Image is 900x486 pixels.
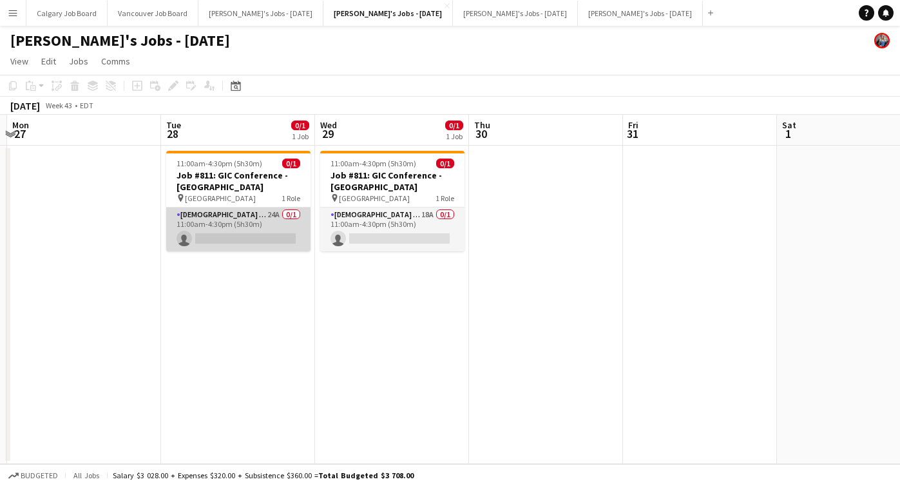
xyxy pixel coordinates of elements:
span: Fri [628,119,638,131]
span: [GEOGRAPHIC_DATA] [339,193,410,203]
span: 0/1 [445,121,463,130]
button: Calgary Job Board [26,1,108,26]
span: Comms [101,55,130,67]
span: All jobs [71,471,102,480]
span: 29 [318,126,337,141]
div: [DATE] [10,99,40,112]
button: [PERSON_NAME]'s Jobs - [DATE] [578,1,703,26]
span: Total Budgeted $3 708.00 [318,471,414,480]
a: Comms [96,53,135,70]
a: Jobs [64,53,93,70]
app-card-role: [DEMOGRAPHIC_DATA] Brand Ambassador18A0/111:00am-4:30pm (5h30m) [320,208,464,251]
span: 11:00am-4:30pm (5h30m) [177,159,262,168]
span: Thu [474,119,490,131]
app-job-card: 11:00am-4:30pm (5h30m)0/1Job #811: GIC Conference - [GEOGRAPHIC_DATA] [GEOGRAPHIC_DATA]1 Role[DEM... [166,151,311,251]
div: EDT [80,101,93,110]
span: Sat [782,119,796,131]
span: 1 [780,126,796,141]
a: View [5,53,34,70]
span: 27 [10,126,29,141]
span: View [10,55,28,67]
div: 1 Job [292,131,309,141]
h1: [PERSON_NAME]'s Jobs - [DATE] [10,31,230,50]
span: Edit [41,55,56,67]
button: Budgeted [6,469,60,483]
span: Jobs [69,55,88,67]
span: Tue [166,119,181,131]
div: 1 Job [446,131,463,141]
button: Vancouver Job Board [108,1,198,26]
button: [PERSON_NAME]'s Jobs - [DATE] [198,1,323,26]
span: 28 [164,126,181,141]
app-user-avatar: Kirsten Visima Pearson [874,33,890,48]
span: Budgeted [21,471,58,480]
span: 11:00am-4:30pm (5h30m) [330,159,416,168]
span: Mon [12,119,29,131]
span: 0/1 [282,159,300,168]
span: [GEOGRAPHIC_DATA] [185,193,256,203]
a: Edit [36,53,61,70]
span: 31 [626,126,638,141]
span: 1 Role [282,193,300,203]
button: [PERSON_NAME]'s Jobs - [DATE] [323,1,453,26]
span: Wed [320,119,337,131]
span: 0/1 [436,159,454,168]
span: 1 Role [436,193,454,203]
div: Salary $3 028.00 + Expenses $320.00 + Subsistence $360.00 = [113,471,414,480]
h3: Job #811: GIC Conference - [GEOGRAPHIC_DATA] [320,170,464,193]
h3: Job #811: GIC Conference - [GEOGRAPHIC_DATA] [166,170,311,193]
span: Week 43 [43,101,75,110]
app-job-card: 11:00am-4:30pm (5h30m)0/1Job #811: GIC Conference - [GEOGRAPHIC_DATA] [GEOGRAPHIC_DATA]1 Role[DEM... [320,151,464,251]
span: 30 [472,126,490,141]
button: [PERSON_NAME]'s Jobs - [DATE] [453,1,578,26]
span: 0/1 [291,121,309,130]
app-card-role: [DEMOGRAPHIC_DATA] Brand Ambassador24A0/111:00am-4:30pm (5h30m) [166,208,311,251]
